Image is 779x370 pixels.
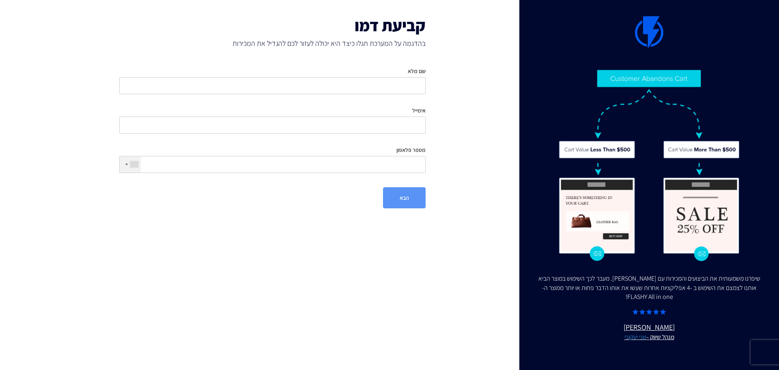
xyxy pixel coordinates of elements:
button: הבא [383,187,426,208]
a: שני יעקובי [624,333,647,341]
label: אימייל [412,106,426,115]
label: מספר פלאפון [396,146,426,154]
img: Flashy [558,69,740,262]
div: שיפרנו משמעותית את הביצועים והמכירות עם [PERSON_NAME]. מעבר לכך השימוש במוצר הביא אותנו לצמצם את ... [536,274,763,302]
span: בהדגמה על המערכת תגלו כיצד היא יכולה לעזור לכם להגדיל את המכירות [119,38,426,49]
u: [PERSON_NAME] [536,322,763,342]
small: מנהל שיווק - [536,333,763,342]
label: שם מלא [408,67,426,75]
h1: קביעת דמו [119,16,426,34]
